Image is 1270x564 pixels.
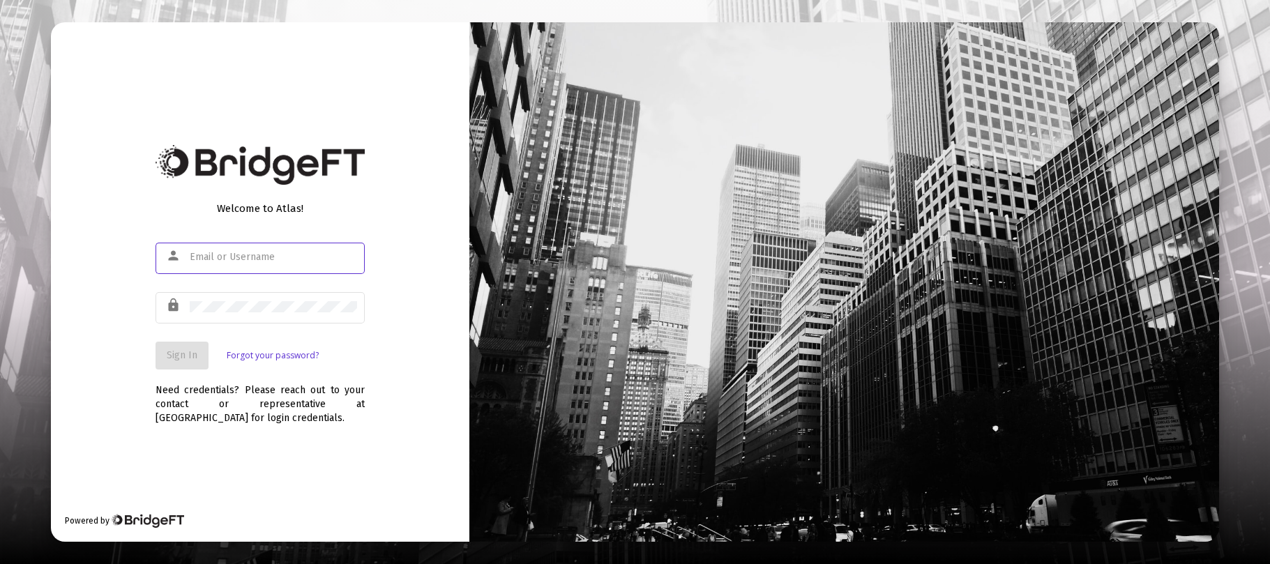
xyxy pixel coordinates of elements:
div: Need credentials? Please reach out to your contact or representative at [GEOGRAPHIC_DATA] for log... [156,369,365,425]
img: Bridge Financial Technology Logo [156,145,365,185]
span: Sign In [167,349,197,361]
mat-icon: person [166,247,183,264]
img: Bridge Financial Technology Logo [111,514,184,528]
a: Forgot your password? [227,349,319,363]
mat-icon: lock [166,297,183,314]
div: Powered by [65,514,184,528]
div: Welcome to Atlas! [156,201,365,215]
input: Email or Username [190,252,357,263]
button: Sign In [156,342,209,369]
